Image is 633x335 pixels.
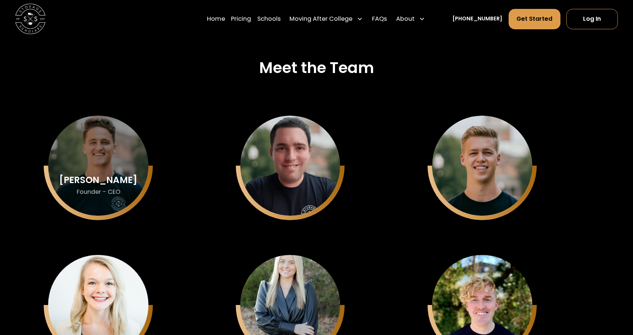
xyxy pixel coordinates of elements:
[566,9,618,29] a: Log In
[231,9,251,30] a: Pricing
[77,188,120,196] div: Founder - CEO
[59,175,137,185] div: [PERSON_NAME]
[396,14,415,24] div: About
[287,9,366,30] div: Moving After College
[259,59,374,77] h3: Meet the Team
[289,14,352,24] div: Moving After College
[372,9,387,30] a: FAQs
[15,4,46,34] img: Storage Scholars main logo
[393,9,428,30] div: About
[207,9,225,30] a: Home
[452,15,502,23] a: [PHONE_NUMBER]
[509,9,560,29] a: Get Started
[257,9,281,30] a: Schools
